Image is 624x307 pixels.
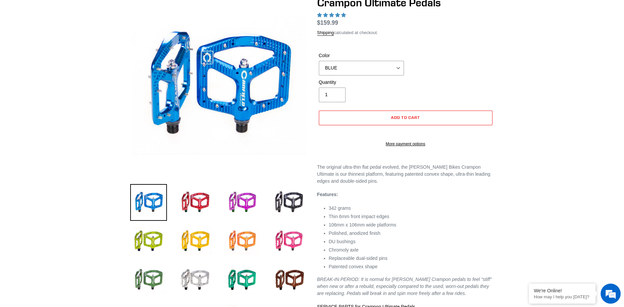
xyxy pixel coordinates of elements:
img: Load image into Gallery viewer, Crampon Ultimate Pedals [270,223,307,260]
div: calculated at checkout. [317,29,494,36]
span: $159.99 [317,19,338,26]
p: How may I help you today? [534,294,591,299]
li: Polished, anodized finish [329,230,494,237]
img: Load image into Gallery viewer, Crampon Ultimate Pedals [224,184,260,221]
img: Load image into Gallery viewer, Crampon Ultimate Pedals [130,184,167,221]
p: The original ultra-thin flat pedal evolved, the [PERSON_NAME] Bikes Crampon Ultimate is our thinn... [317,164,494,185]
label: Quantity [319,79,404,86]
img: Load image into Gallery viewer, Crampon Ultimate Pedals [270,184,307,221]
div: We're Online! [534,288,591,293]
button: Add to cart [319,111,492,125]
img: Load image into Gallery viewer, Crampon Ultimate Pedals [177,223,214,260]
span: Add to cart [391,115,420,120]
li: Chromoly axle [329,247,494,254]
span: Patented convex shape [329,264,378,269]
li: DU bushings [329,238,494,245]
img: Load image into Gallery viewer, Crampon Ultimate Pedals [130,262,167,298]
em: BREAK-IN PERIOD: It is normal for [PERSON_NAME] Crampon pedals to feel “stiff” when new or after ... [317,277,492,296]
img: Load image into Gallery viewer, Crampon Ultimate Pedals [177,262,214,298]
a: Shipping [317,30,334,36]
li: Thin 6mm front impact edges [329,213,494,220]
img: Load image into Gallery viewer, Crampon Ultimate Pedals [224,262,260,298]
label: Color [319,52,404,59]
img: Load image into Gallery viewer, Crampon Ultimate Pedals [177,184,214,221]
strong: Features: [317,192,338,197]
li: Replaceable dual-sided pins [329,255,494,262]
a: More payment options [319,141,492,147]
li: 106mm x 106mm wide platforms [329,221,494,228]
img: Load image into Gallery viewer, Crampon Ultimate Pedals [270,262,307,298]
img: Load image into Gallery viewer, Crampon Ultimate Pedals [130,223,167,260]
span: 4.95 stars [317,12,347,18]
li: 342 grams [329,205,494,212]
img: Load image into Gallery viewer, Crampon Ultimate Pedals [224,223,260,260]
